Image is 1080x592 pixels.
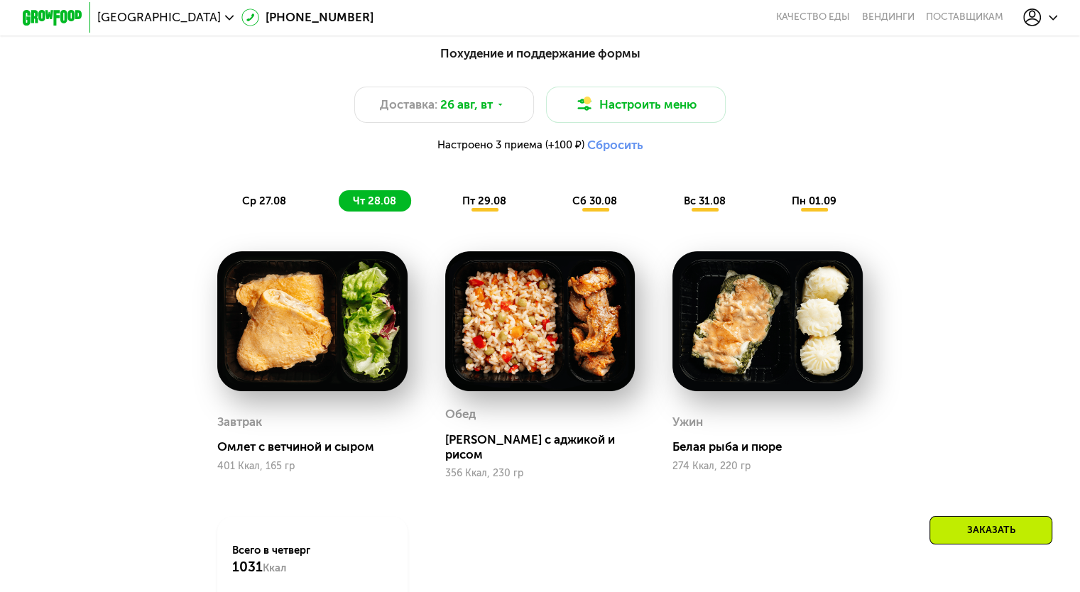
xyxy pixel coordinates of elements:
[445,468,636,479] div: 356 Ккал, 230 гр
[380,96,437,114] span: Доставка:
[776,11,850,23] a: Качество еды
[926,11,1003,23] div: поставщикам
[241,9,373,26] a: [PHONE_NUMBER]
[242,194,286,207] span: ср 27.08
[352,194,396,207] span: чт 28.08
[217,439,419,454] div: Омлет с ветчиной и сыром
[437,140,584,150] span: Настроено 3 приема (+100 ₽)
[929,516,1052,544] div: Заказать
[587,138,643,153] button: Сбросить
[672,439,874,454] div: Белая рыба и пюре
[445,403,476,426] div: Обед
[672,461,863,472] div: 274 Ккал, 220 гр
[672,411,703,434] div: Ужин
[445,432,647,462] div: [PERSON_NAME] с аджикой и рисом
[263,561,286,574] span: Ккал
[232,543,392,576] div: Всего в четверг
[546,87,726,123] button: Настроить меню
[232,559,263,575] span: 1031
[861,11,914,23] a: Вендинги
[97,11,221,23] span: [GEOGRAPHIC_DATA]
[217,411,262,434] div: Завтрак
[96,44,984,62] div: Похудение и поддержание формы
[572,194,617,207] span: сб 30.08
[217,461,408,472] div: 401 Ккал, 165 гр
[462,194,506,207] span: пт 29.08
[792,194,836,207] span: пн 01.09
[683,194,725,207] span: вс 31.08
[440,96,493,114] span: 26 авг, вт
